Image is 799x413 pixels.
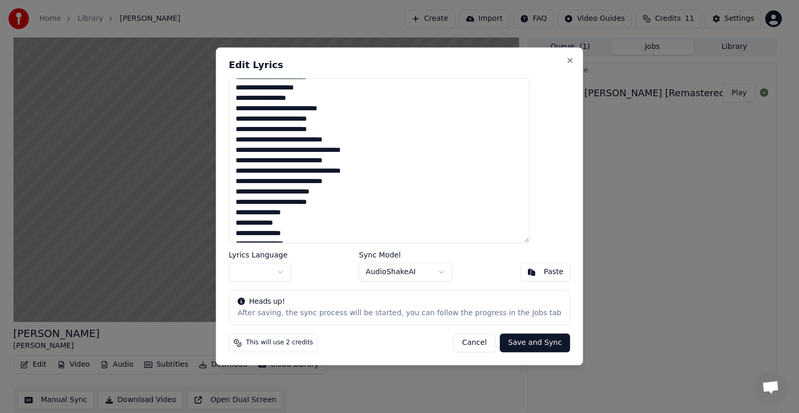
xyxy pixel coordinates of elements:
[238,297,561,307] div: Heads up!
[520,263,570,282] button: Paste
[453,334,495,353] button: Cancel
[229,60,570,70] h2: Edit Lyrics
[238,308,561,319] div: After saving, the sync process will be started, you can follow the progress in the Jobs tab
[500,334,570,353] button: Save and Sync
[359,252,453,259] label: Sync Model
[229,252,291,259] label: Lyrics Language
[544,267,563,278] div: Paste
[246,339,313,347] span: This will use 2 credits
